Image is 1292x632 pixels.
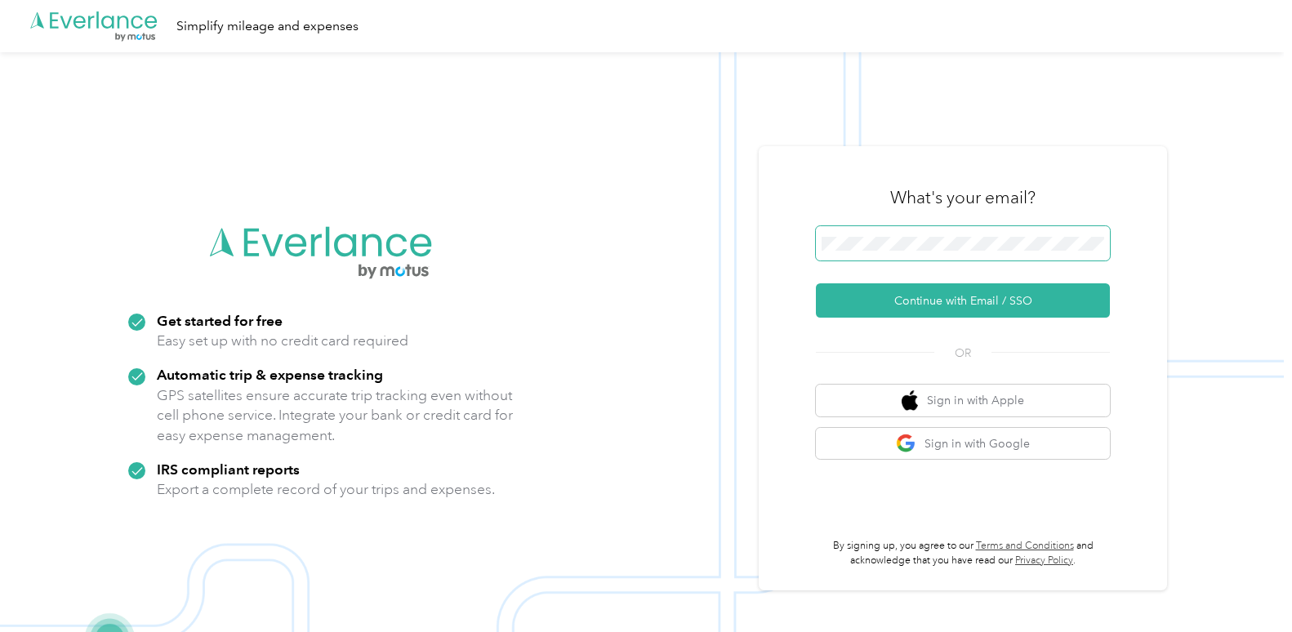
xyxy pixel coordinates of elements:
h3: What's your email? [890,186,1036,209]
p: Export a complete record of your trips and expenses. [157,479,495,500]
button: google logoSign in with Google [816,428,1110,460]
button: apple logoSign in with Apple [816,385,1110,416]
a: Privacy Policy [1015,554,1073,567]
p: GPS satellites ensure accurate trip tracking even without cell phone service. Integrate your bank... [157,385,514,446]
strong: Get started for free [157,312,283,329]
button: Continue with Email / SSO [816,283,1110,318]
a: Terms and Conditions [976,540,1074,552]
strong: IRS compliant reports [157,461,300,478]
p: By signing up, you agree to our and acknowledge that you have read our . [816,539,1110,567]
span: OR [934,345,991,362]
img: google logo [896,434,916,454]
p: Easy set up with no credit card required [157,331,408,351]
img: apple logo [902,390,918,411]
div: Simplify mileage and expenses [176,16,359,37]
strong: Automatic trip & expense tracking [157,366,383,383]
